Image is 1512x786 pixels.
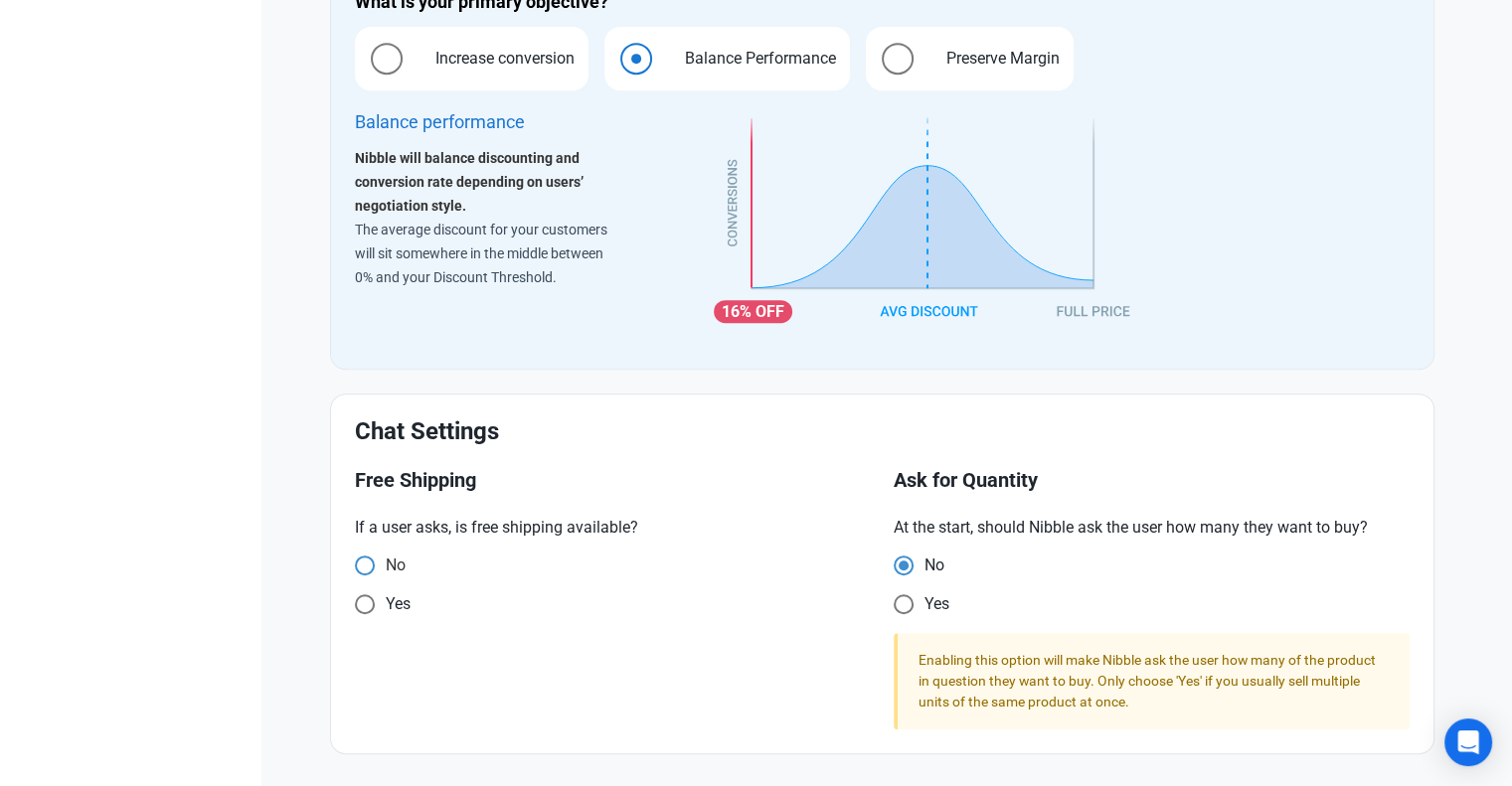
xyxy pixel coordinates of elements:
[894,516,1410,540] p: At the start, should Nibble ask the user how many they want to buy?
[925,47,1070,71] span: Preserve Margin
[355,150,584,214] strong: Nibble will balance discounting and conversion rate depending on users’ negotiation style.
[714,106,1135,337] img: objective-balance-performance.svg
[355,418,1410,445] h2: Chat Settings
[914,555,944,575] span: No
[894,469,1410,492] h3: Ask for Quantity
[914,594,949,614] span: Yes
[375,594,411,614] span: Yes
[919,650,1389,711] div: Enabling this option will make Nibble ask the user how many of the product in question they want ...
[355,218,617,289] p: The average discount for your customers will sit somewhere in the middle between 0% and your Disc...
[714,300,792,323] div: 16%
[664,47,846,71] span: Balance Performance
[375,555,406,575] span: No
[355,106,525,138] div: Balance performance
[355,516,871,540] p: If a user asks, is free shipping available?
[415,47,585,71] span: Increase conversion
[355,469,871,492] h3: Free Shipping
[1444,718,1492,766] div: Open Intercom Messenger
